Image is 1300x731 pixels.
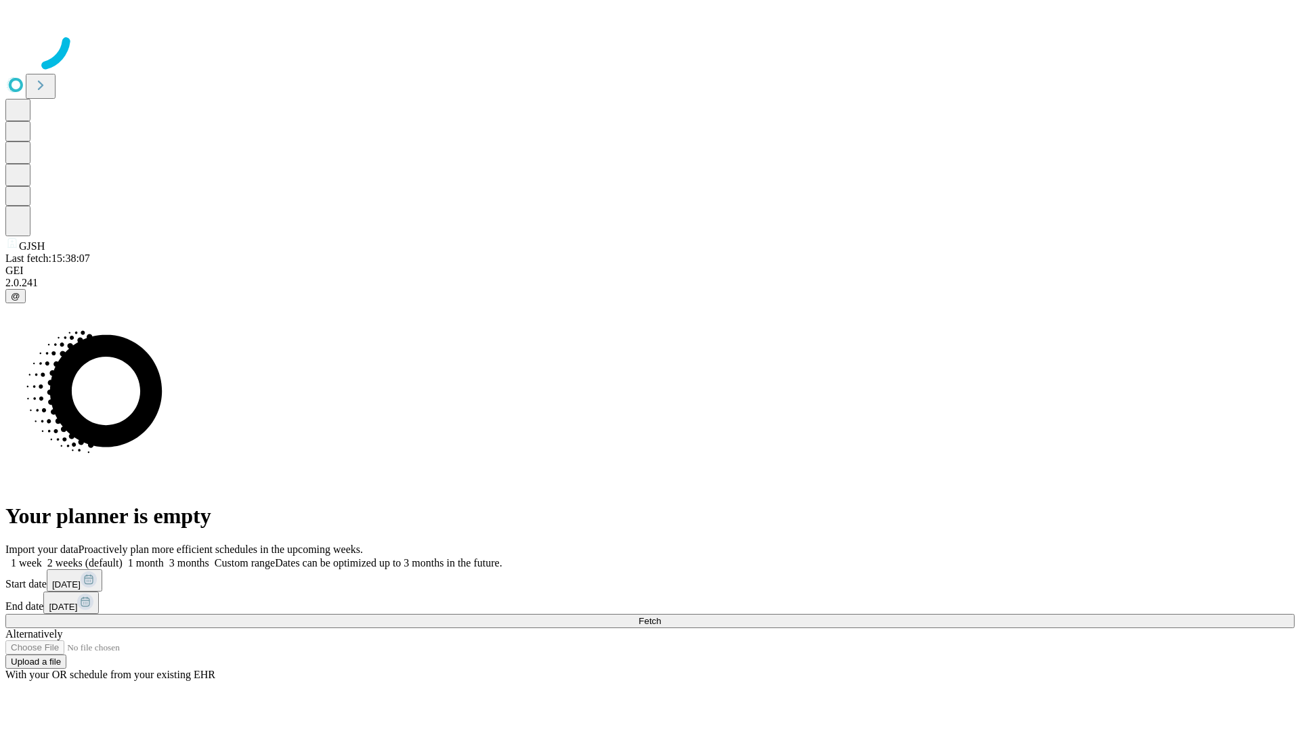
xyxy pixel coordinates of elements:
[43,592,99,614] button: [DATE]
[47,557,123,569] span: 2 weeks (default)
[5,289,26,303] button: @
[5,655,66,669] button: Upload a file
[11,291,20,301] span: @
[5,669,215,680] span: With your OR schedule from your existing EHR
[19,240,45,252] span: GJSH
[128,557,164,569] span: 1 month
[5,544,79,555] span: Import your data
[215,557,275,569] span: Custom range
[5,504,1295,529] h1: Your planner is empty
[5,569,1295,592] div: Start date
[275,557,502,569] span: Dates can be optimized up to 3 months in the future.
[52,579,81,590] span: [DATE]
[47,569,102,592] button: [DATE]
[5,628,62,640] span: Alternatively
[5,277,1295,289] div: 2.0.241
[49,602,77,612] span: [DATE]
[5,265,1295,277] div: GEI
[11,557,42,569] span: 1 week
[5,252,90,264] span: Last fetch: 15:38:07
[638,616,661,626] span: Fetch
[5,614,1295,628] button: Fetch
[79,544,363,555] span: Proactively plan more efficient schedules in the upcoming weeks.
[169,557,209,569] span: 3 months
[5,592,1295,614] div: End date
